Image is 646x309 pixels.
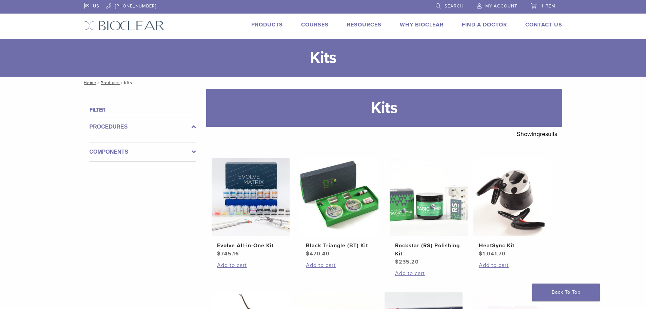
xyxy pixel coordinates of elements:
[300,158,379,258] a: Black Triangle (BT) KitBlack Triangle (BT) Kit $470.40
[251,21,283,28] a: Products
[212,158,290,236] img: Evolve All-in-One Kit
[395,258,419,265] bdi: 235.20
[473,158,551,236] img: HeatSync Kit
[217,250,239,257] bdi: 745.16
[306,261,373,269] a: Add to cart: “Black Triangle (BT) Kit”
[301,21,329,28] a: Courses
[525,21,562,28] a: Contact Us
[445,3,464,9] span: Search
[542,3,555,9] span: 1 item
[395,242,462,258] h2: Rockstar (RS) Polishing Kit
[479,242,546,250] h2: HeatSync Kit
[395,258,399,265] span: $
[217,250,221,257] span: $
[96,81,101,84] span: /
[479,250,483,257] span: $
[389,158,468,266] a: Rockstar (RS) Polishing KitRockstar (RS) Polishing Kit $235.20
[473,158,552,258] a: HeatSync KitHeatSync Kit $1,041.70
[90,123,196,131] label: Procedures
[101,80,120,85] a: Products
[206,89,562,127] h1: Kits
[300,158,378,236] img: Black Triangle (BT) Kit
[485,3,517,9] span: My Account
[479,250,506,257] bdi: 1,041.70
[390,158,468,236] img: Rockstar (RS) Polishing Kit
[479,261,546,269] a: Add to cart: “HeatSync Kit”
[211,158,290,258] a: Evolve All-in-One KitEvolve All-in-One Kit $745.16
[84,21,164,31] img: Bioclear
[532,284,600,301] a: Back To Top
[395,269,462,277] a: Add to cart: “Rockstar (RS) Polishing Kit”
[90,148,196,156] label: Components
[462,21,507,28] a: Find A Doctor
[82,80,96,85] a: Home
[90,106,196,114] h4: Filter
[347,21,381,28] a: Resources
[120,81,124,84] span: /
[306,250,310,257] span: $
[79,77,567,89] nav: Kits
[517,127,557,141] p: Showing results
[217,242,284,250] h2: Evolve All-in-One Kit
[217,261,284,269] a: Add to cart: “Evolve All-in-One Kit”
[400,21,444,28] a: Why Bioclear
[306,250,330,257] bdi: 470.40
[306,242,373,250] h2: Black Triangle (BT) Kit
